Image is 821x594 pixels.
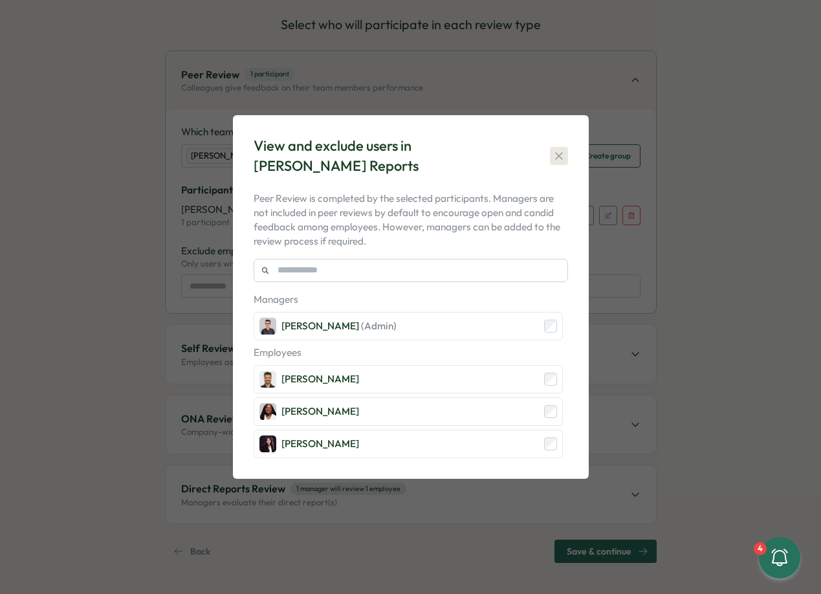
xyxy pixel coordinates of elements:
[254,136,519,176] div: View and exclude users in [PERSON_NAME] Reports
[259,435,276,452] img: Stella Maliatsos
[259,318,276,335] img: Hasan Naqvi
[254,292,563,307] p: Managers
[254,192,568,248] p: Peer Review is completed by the selected participants. Managers are not included in peer reviews ...
[281,372,359,386] div: [PERSON_NAME]
[281,437,359,451] div: [PERSON_NAME]
[254,346,563,360] p: Employees
[281,404,359,419] div: [PERSON_NAME]
[259,403,276,420] img: Laissa Duclos
[281,319,397,333] div: [PERSON_NAME]
[361,320,397,332] span: (Admin)
[259,371,276,388] img: Sagar Verma
[759,537,800,578] button: 4
[754,542,767,555] div: 4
